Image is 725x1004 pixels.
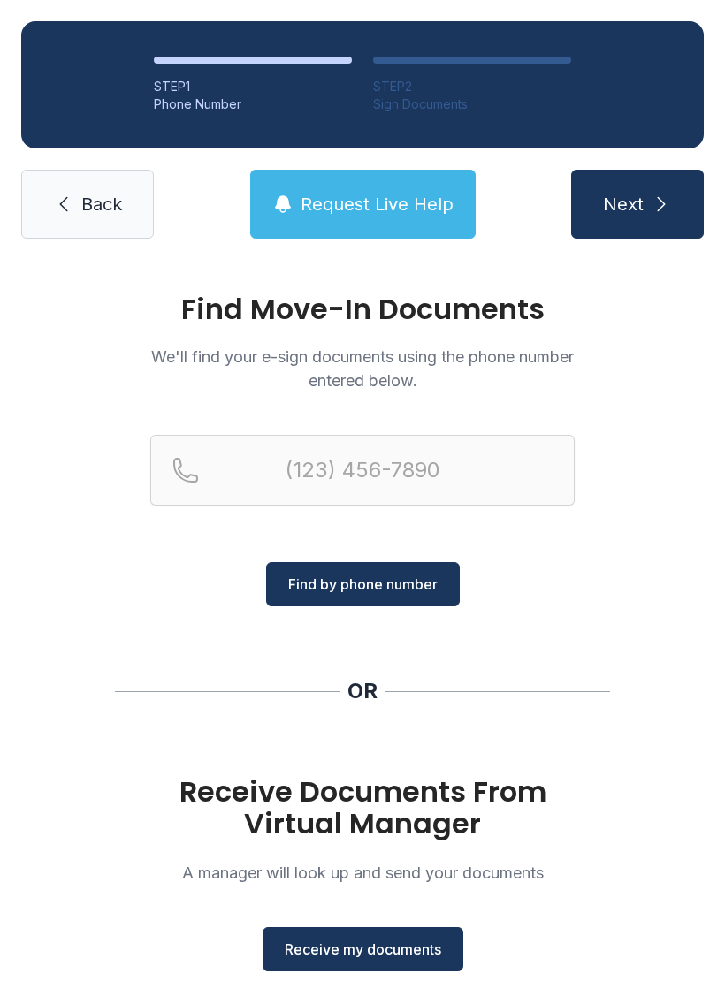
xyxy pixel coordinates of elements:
[154,95,352,113] div: Phone Number
[373,78,571,95] div: STEP 2
[150,776,575,840] h1: Receive Documents From Virtual Manager
[301,192,454,217] span: Request Live Help
[603,192,644,217] span: Next
[81,192,122,217] span: Back
[154,78,352,95] div: STEP 1
[347,677,378,705] div: OR
[373,95,571,113] div: Sign Documents
[150,861,575,885] p: A manager will look up and send your documents
[150,295,575,323] h1: Find Move-In Documents
[288,574,438,595] span: Find by phone number
[150,345,575,392] p: We'll find your e-sign documents using the phone number entered below.
[285,939,441,960] span: Receive my documents
[150,435,575,506] input: Reservation phone number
